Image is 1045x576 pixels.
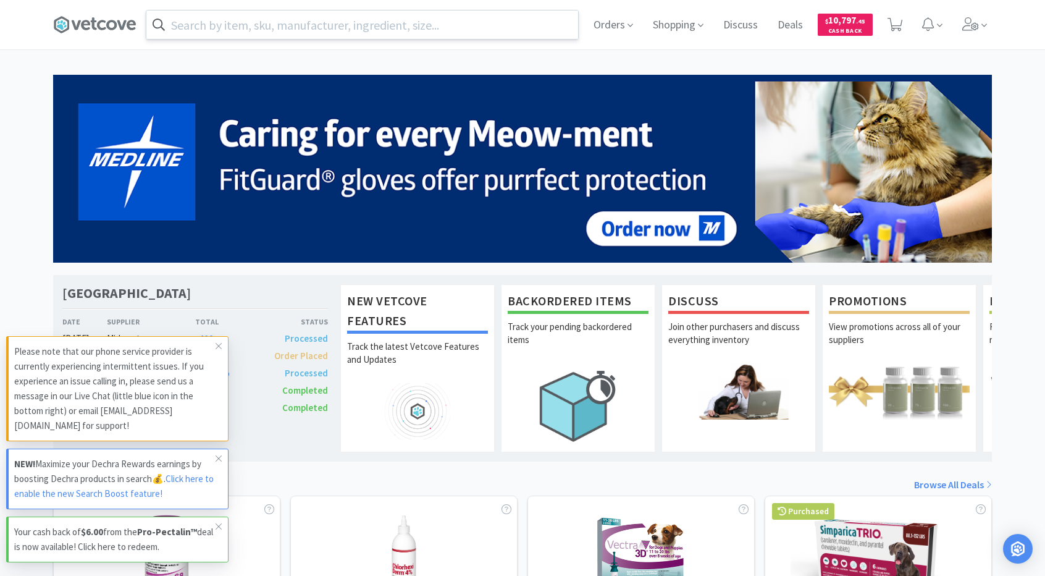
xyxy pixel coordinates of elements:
h1: [GEOGRAPHIC_DATA] [62,284,191,302]
span: Processed [285,367,328,379]
p: View promotions across all of your suppliers [829,320,970,363]
a: [DATE]Midwest$492.34Processed [62,331,328,346]
strong: Pro-Pectalin™ [137,526,197,538]
h1: Discuss [668,291,809,314]
p: Please note that our phone service provider is currently experiencing intermittent issues. If you... [14,344,216,433]
div: [DATE] [62,331,107,346]
input: Search by item, sku, manufacturer, ingredient, size... [146,11,578,39]
span: . 89 [221,370,229,378]
h1: Backordered Items [508,291,648,314]
p: Track your pending backordered items [508,320,648,363]
img: hero_promotions.png [829,363,970,420]
div: Status [261,316,328,328]
img: hero_backorders.png [508,363,648,448]
strong: NEW! [14,458,35,470]
span: 6,555 [195,367,229,379]
span: 10,797 [825,14,865,26]
span: . 34 [214,336,222,344]
h1: Promotions [829,291,970,314]
a: Discuss [718,20,763,31]
h1: New Vetcove Features [347,291,488,334]
span: Cash Back [825,28,865,36]
div: Open Intercom Messenger [1003,534,1033,564]
img: hero_discuss.png [668,363,809,420]
p: Track the latest Vetcove Features and Updates [347,340,488,383]
a: New Vetcove FeaturesTrack the latest Vetcove Features and Updates [340,284,495,452]
span: . 45 [856,17,865,25]
p: Join other purchasers and discuss everything inventory [668,320,809,363]
p: Your cash back of from the deal is now available! Click here to redeem. [14,525,216,554]
span: Completed [282,384,328,396]
img: 5b85490d2c9a43ef9873369d65f5cc4c_481.png [53,75,992,263]
a: $10,797.45Cash Back [818,8,873,41]
strong: $6.00 [81,526,103,538]
div: Date [62,316,107,328]
span: $ [825,17,828,25]
span: $ [195,336,199,344]
a: Browse All Deals [914,477,992,493]
span: Completed [282,402,328,413]
p: Maximize your Dechra Rewards earnings by boosting Dechra products in search💰. [14,457,216,501]
a: PromotionsView promotions across all of your suppliers [822,284,976,452]
span: Order Placed [274,350,328,362]
img: hero_feature_roadmap.png [347,383,488,439]
div: Total [195,316,262,328]
span: Processed [285,332,328,344]
span: 492 [195,332,222,344]
div: Supplier [107,316,195,328]
a: Backordered ItemsTrack your pending backordered items [501,284,655,452]
a: Deals [773,20,808,31]
div: Midwest [107,331,195,346]
a: DiscussJoin other purchasers and discuss everything inventory [661,284,816,452]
